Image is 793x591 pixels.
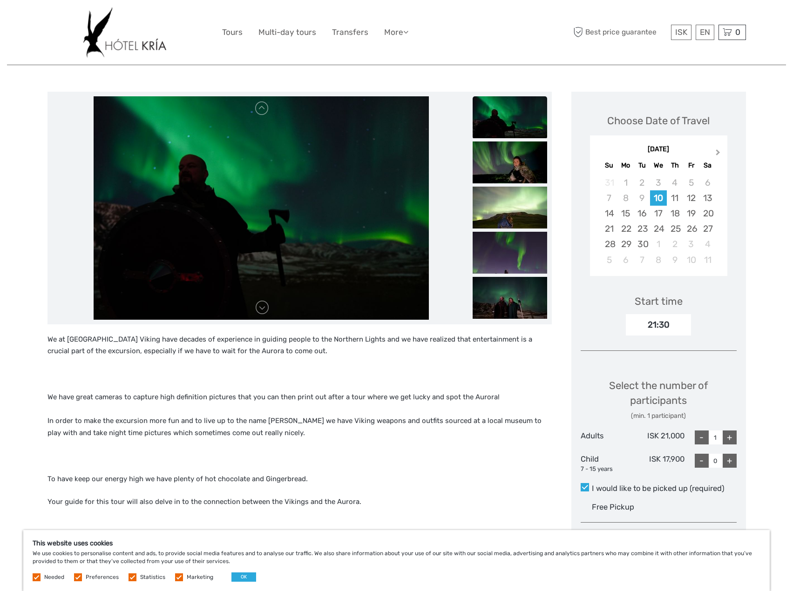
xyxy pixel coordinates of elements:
[107,14,118,26] button: Open LiveChat chat widget
[83,7,166,58] img: 532-e91e591f-ac1d-45f7-9962-d0f146f45aa0_logo_big.jpg
[634,206,650,221] div: Choose Tuesday, September 16th, 2025
[258,26,316,39] a: Multi-day tours
[592,503,634,511] span: Free Pickup
[712,147,726,162] button: Next Month
[699,159,716,172] div: Sa
[667,159,683,172] div: Th
[593,175,724,268] div: month 2025-09
[667,190,683,206] div: Choose Thursday, September 11th, 2025
[699,236,716,252] div: Choose Saturday, October 4th, 2025
[617,236,634,252] div: Choose Monday, September 29th, 2025
[695,430,709,444] div: -
[667,221,683,236] div: Choose Thursday, September 25th, 2025
[699,252,716,268] div: Choose Saturday, October 11th, 2025
[94,96,429,320] img: 743eaaba3dc14075b0eaa2fc6392a1b9_main_slider.jpeg
[231,572,256,582] button: OK
[571,25,669,40] span: Best price guarantee
[473,232,547,274] img: 2a543c69cdec447b8bf1dffcb8d9539b_slider_thumbnail.jpeg
[650,175,666,190] div: Not available Wednesday, September 3rd, 2025
[650,252,666,268] div: Choose Wednesday, October 8th, 2025
[696,25,714,40] div: EN
[86,573,119,581] label: Preferences
[33,539,760,547] h5: This website uses cookies
[23,530,770,591] div: We use cookies to personalise content and ads, to provide social media features and to analyse ou...
[601,236,617,252] div: Choose Sunday, September 28th, 2025
[683,206,699,221] div: Choose Friday, September 19th, 2025
[699,221,716,236] div: Choose Saturday, September 27th, 2025
[332,26,368,39] a: Transfers
[473,96,547,138] img: 743eaaba3dc14075b0eaa2fc6392a1b9_slider_thumbnail.jpeg
[601,221,617,236] div: Choose Sunday, September 21st, 2025
[626,314,691,336] div: 21:30
[222,26,243,39] a: Tours
[683,175,699,190] div: Not available Friday, September 5th, 2025
[44,573,64,581] label: Needed
[634,252,650,268] div: Choose Tuesday, October 7th, 2025
[723,430,737,444] div: +
[699,206,716,221] div: Choose Saturday, September 20th, 2025
[13,16,105,24] p: We're away right now. Please check back later!
[683,252,699,268] div: Choose Friday, October 10th, 2025
[650,236,666,252] div: Choose Wednesday, October 1st, 2025
[617,159,634,172] div: Mo
[607,114,710,128] div: Choose Date of Travel
[634,159,650,172] div: Tu
[695,454,709,468] div: -
[581,465,633,474] div: 7 - 15 years
[601,190,617,206] div: Not available Sunday, September 7th, 2025
[667,252,683,268] div: Choose Thursday, October 9th, 2025
[734,27,742,37] span: 0
[601,175,617,190] div: Not available Sunday, August 31st, 2025
[473,187,547,228] img: 49b84836f1804db5bf7074b7a6479934_slider_thumbnail.jpeg
[650,221,666,236] div: Choose Wednesday, September 24th, 2025
[683,221,699,236] div: Choose Friday, September 26th, 2025
[617,190,634,206] div: Not available Monday, September 8th, 2025
[140,573,165,581] label: Statistics
[47,334,552,357] p: We at [GEOGRAPHIC_DATA] Viking have decades of experience in guiding people to the Northern Light...
[617,221,634,236] div: Choose Monday, September 22nd, 2025
[683,159,699,172] div: Fr
[634,190,650,206] div: Not available Tuesday, September 9th, 2025
[617,175,634,190] div: Not available Monday, September 1st, 2025
[632,454,685,473] div: ISK 17,900
[581,454,633,473] div: Child
[617,206,634,221] div: Choose Monday, September 15th, 2025
[675,27,687,37] span: ISK
[667,175,683,190] div: Not available Thursday, September 4th, 2025
[635,294,683,309] div: Start time
[650,159,666,172] div: We
[473,277,547,319] img: 5a5f96151892436fb42831cd161b12e8_slider_thumbnail.jpeg
[601,252,617,268] div: Choose Sunday, October 5th, 2025
[634,175,650,190] div: Not available Tuesday, September 2nd, 2025
[47,391,552,439] p: We have great cameras to capture high definition pictures that you can then print out after a tou...
[699,190,716,206] div: Choose Saturday, September 13th, 2025
[590,145,727,154] div: [DATE]
[601,159,617,172] div: Su
[634,236,650,252] div: Choose Tuesday, September 30th, 2025
[667,206,683,221] div: Choose Thursday, September 18th, 2025
[683,190,699,206] div: Choose Friday, September 12th, 2025
[187,573,213,581] label: Marketing
[601,206,617,221] div: Choose Sunday, September 14th, 2025
[581,483,737,494] label: I would like to be picked up (required)
[667,236,683,252] div: Choose Thursday, October 2nd, 2025
[617,252,634,268] div: Choose Monday, October 6th, 2025
[683,236,699,252] div: Choose Friday, October 3rd, 2025
[634,221,650,236] div: Choose Tuesday, September 23rd, 2025
[650,206,666,221] div: Choose Wednesday, September 17th, 2025
[47,496,552,508] p: Your guide for this tour will also delve in to the connection between the Vikings and the Aurora.
[581,430,633,444] div: Adults
[723,454,737,468] div: +
[699,175,716,190] div: Not available Saturday, September 6th, 2025
[650,190,666,206] div: Choose Wednesday, September 10th, 2025
[581,411,737,421] div: (min. 1 participant)
[581,378,737,421] div: Select the number of participants
[632,430,685,444] div: ISK 21,000
[47,473,552,485] p: To have keep our energy high we have plenty of hot chocolate and Gingerbread.
[384,26,408,39] a: More
[473,141,547,183] img: 4a1b5aef3c164e4fac38c8095ac05232_slider_thumbnail.jpeg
